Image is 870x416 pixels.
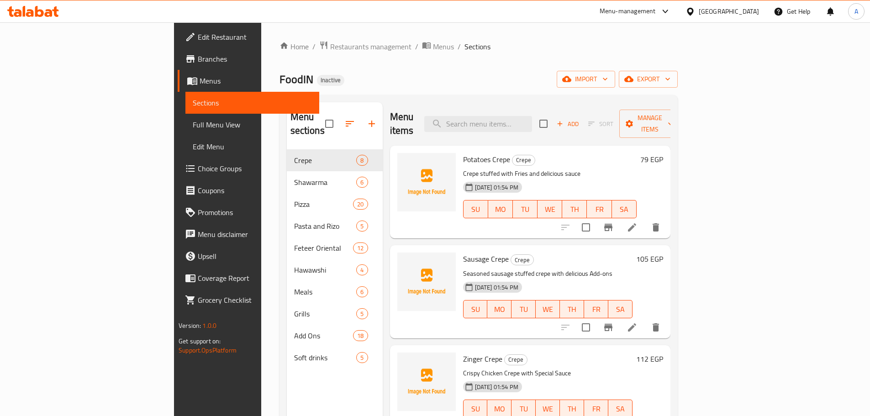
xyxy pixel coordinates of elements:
button: Add section [361,113,383,135]
div: items [356,221,368,232]
span: SA [612,402,629,416]
span: Grills [294,308,357,319]
div: items [353,330,368,341]
div: Crepe [504,354,527,365]
span: Crepe [505,354,527,365]
a: Restaurants management [319,41,411,53]
button: MO [487,300,511,318]
h6: 112 EGP [636,353,663,365]
span: MO [492,203,509,216]
span: Crepe [512,155,535,165]
li: / [415,41,418,52]
span: Get support on: [179,335,221,347]
span: 5 [357,310,367,318]
span: Shawarma [294,177,357,188]
a: Edit Menu [185,136,319,158]
button: WE [538,200,562,218]
div: Meals6 [287,281,383,303]
span: Select to update [576,218,596,237]
span: TH [564,303,580,316]
span: TU [517,203,534,216]
button: TH [562,200,587,218]
a: Choice Groups [178,158,319,179]
span: Crepe [294,155,357,166]
span: Meals [294,286,357,297]
div: items [353,242,368,253]
button: delete [645,216,667,238]
h6: 105 EGP [636,253,663,265]
p: Seasoned sausage stuffed crepe with delicious Add-ons [463,268,633,279]
span: Pasta and Rizo [294,221,357,232]
span: Add item [553,117,582,131]
button: TU [513,200,538,218]
a: Branches [178,48,319,70]
span: Hawawshi [294,264,357,275]
button: Branch-specific-item [597,216,619,238]
a: Edit menu item [627,222,638,233]
div: Pizza20 [287,193,383,215]
span: Grocery Checklist [198,295,312,305]
span: 4 [357,266,367,274]
span: WE [541,203,559,216]
span: TU [515,303,532,316]
img: Zinger Crepe [397,353,456,411]
a: Menus [178,70,319,92]
span: Soft drinks [294,352,357,363]
span: 6 [357,288,367,296]
span: Sections [464,41,490,52]
nav: Menu sections [287,146,383,372]
span: Select all sections [320,114,339,133]
button: WE [536,300,560,318]
a: Sections [185,92,319,114]
a: Support.OpsPlatform [179,344,237,356]
span: 1.0.0 [202,320,216,332]
span: Promotions [198,207,312,218]
span: Edit Menu [193,141,312,152]
span: SU [467,203,485,216]
span: Restaurants management [330,41,411,52]
button: Branch-specific-item [597,316,619,338]
span: Menus [433,41,454,52]
span: Select to update [576,318,596,337]
span: TH [566,203,583,216]
button: FR [587,200,612,218]
a: Full Menu View [185,114,319,136]
span: FR [588,303,605,316]
span: 8 [357,156,367,165]
a: Edit Restaurant [178,26,319,48]
p: Crispy Chicken Crepe with Special Sauce [463,368,633,379]
span: Coupons [198,185,312,196]
span: Feteer Oriental [294,242,353,253]
img: Potatoes Crepe [397,153,456,211]
span: Crepe [511,255,533,265]
span: TU [515,402,532,416]
div: items [356,286,368,297]
span: Pizza [294,199,353,210]
span: Zinger Crepe [463,352,502,366]
span: A [854,6,858,16]
a: Coupons [178,179,319,201]
a: Coverage Report [178,267,319,289]
span: SU [467,402,484,416]
div: Inactive [317,75,344,86]
span: TH [564,402,580,416]
button: SU [463,200,488,218]
span: FR [591,203,608,216]
span: Potatoes Crepe [463,153,510,166]
div: items [356,308,368,319]
span: Sausage Crepe [463,252,509,266]
a: Menus [422,41,454,53]
span: Sort sections [339,113,361,135]
button: SA [612,200,637,218]
span: [DATE] 01:54 PM [471,383,522,391]
span: FR [588,402,605,416]
a: Upsell [178,245,319,267]
button: FR [584,300,608,318]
